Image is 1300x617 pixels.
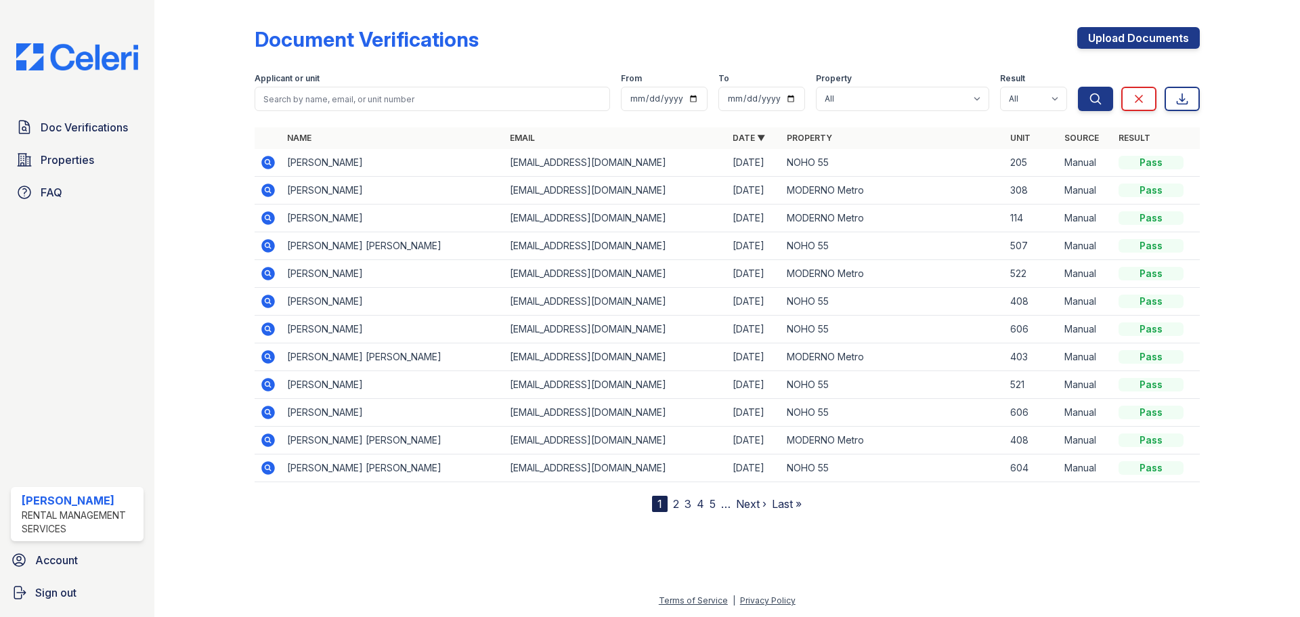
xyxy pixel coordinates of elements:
a: Account [5,547,149,574]
input: Search by name, email, or unit number [255,87,610,111]
td: Manual [1059,288,1113,316]
td: 308 [1005,177,1059,205]
td: [DATE] [727,371,781,399]
label: To [718,73,729,84]
td: [PERSON_NAME] [PERSON_NAME] [282,232,504,260]
td: [EMAIL_ADDRESS][DOMAIN_NAME] [504,149,727,177]
label: Property [816,73,852,84]
td: 403 [1005,343,1059,371]
a: Source [1064,133,1099,143]
td: [EMAIL_ADDRESS][DOMAIN_NAME] [504,399,727,427]
td: Manual [1059,454,1113,482]
td: [PERSON_NAME] [282,205,504,232]
label: Applicant or unit [255,73,320,84]
a: 2 [673,497,679,511]
a: Name [287,133,311,143]
td: [PERSON_NAME] [282,288,504,316]
a: Property [787,133,832,143]
label: Result [1000,73,1025,84]
a: Unit [1010,133,1031,143]
td: Manual [1059,177,1113,205]
td: [EMAIL_ADDRESS][DOMAIN_NAME] [504,232,727,260]
label: From [621,73,642,84]
td: [DATE] [727,288,781,316]
div: Pass [1119,322,1184,336]
td: 521 [1005,371,1059,399]
div: Pass [1119,239,1184,253]
td: [EMAIL_ADDRESS][DOMAIN_NAME] [504,343,727,371]
td: [PERSON_NAME] [282,149,504,177]
a: Date ▼ [733,133,765,143]
div: Rental Management Services [22,509,138,536]
td: [EMAIL_ADDRESS][DOMAIN_NAME] [504,316,727,343]
span: Sign out [35,584,77,601]
a: Privacy Policy [740,595,796,605]
iframe: chat widget [1243,563,1286,603]
td: 205 [1005,149,1059,177]
td: Manual [1059,205,1113,232]
td: [EMAIL_ADDRESS][DOMAIN_NAME] [504,260,727,288]
a: Email [510,133,535,143]
a: Next › [736,497,766,511]
a: Properties [11,146,144,173]
td: NOHO 55 [781,454,1004,482]
td: Manual [1059,316,1113,343]
a: Result [1119,133,1150,143]
td: [EMAIL_ADDRESS][DOMAIN_NAME] [504,177,727,205]
a: Doc Verifications [11,114,144,141]
span: … [721,496,731,512]
a: 5 [710,497,716,511]
span: FAQ [41,184,62,200]
td: [DATE] [727,177,781,205]
td: MODERNO Metro [781,427,1004,454]
div: | [733,595,735,605]
td: [DATE] [727,427,781,454]
td: 114 [1005,205,1059,232]
a: Sign out [5,579,149,606]
div: Pass [1119,211,1184,225]
td: 604 [1005,454,1059,482]
td: MODERNO Metro [781,177,1004,205]
td: NOHO 55 [781,316,1004,343]
div: Pass [1119,156,1184,169]
div: Pass [1119,378,1184,391]
div: Pass [1119,295,1184,308]
td: NOHO 55 [781,232,1004,260]
td: [PERSON_NAME] [282,399,504,427]
td: NOHO 55 [781,149,1004,177]
td: [DATE] [727,232,781,260]
div: Pass [1119,461,1184,475]
td: Manual [1059,399,1113,427]
img: CE_Logo_Blue-a8612792a0a2168367f1c8372b55b34899dd931a85d93a1a3d3e32e68fde9ad4.png [5,43,149,70]
td: [PERSON_NAME] [PERSON_NAME] [282,343,504,371]
div: Pass [1119,184,1184,197]
td: [DATE] [727,205,781,232]
td: 606 [1005,316,1059,343]
td: [PERSON_NAME] [282,177,504,205]
td: Manual [1059,149,1113,177]
td: MODERNO Metro [781,205,1004,232]
a: Last » [772,497,802,511]
td: Manual [1059,343,1113,371]
span: Account [35,552,78,568]
td: 507 [1005,232,1059,260]
td: [PERSON_NAME] [PERSON_NAME] [282,427,504,454]
td: 408 [1005,427,1059,454]
td: [EMAIL_ADDRESS][DOMAIN_NAME] [504,288,727,316]
td: [PERSON_NAME] [282,316,504,343]
td: [DATE] [727,149,781,177]
td: 606 [1005,399,1059,427]
a: 4 [697,497,704,511]
td: [DATE] [727,343,781,371]
td: NOHO 55 [781,399,1004,427]
a: 3 [685,497,691,511]
td: 408 [1005,288,1059,316]
div: 1 [652,496,668,512]
td: MODERNO Metro [781,260,1004,288]
td: [EMAIL_ADDRESS][DOMAIN_NAME] [504,454,727,482]
td: NOHO 55 [781,371,1004,399]
div: [PERSON_NAME] [22,492,138,509]
td: [EMAIL_ADDRESS][DOMAIN_NAME] [504,371,727,399]
td: [EMAIL_ADDRESS][DOMAIN_NAME] [504,205,727,232]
